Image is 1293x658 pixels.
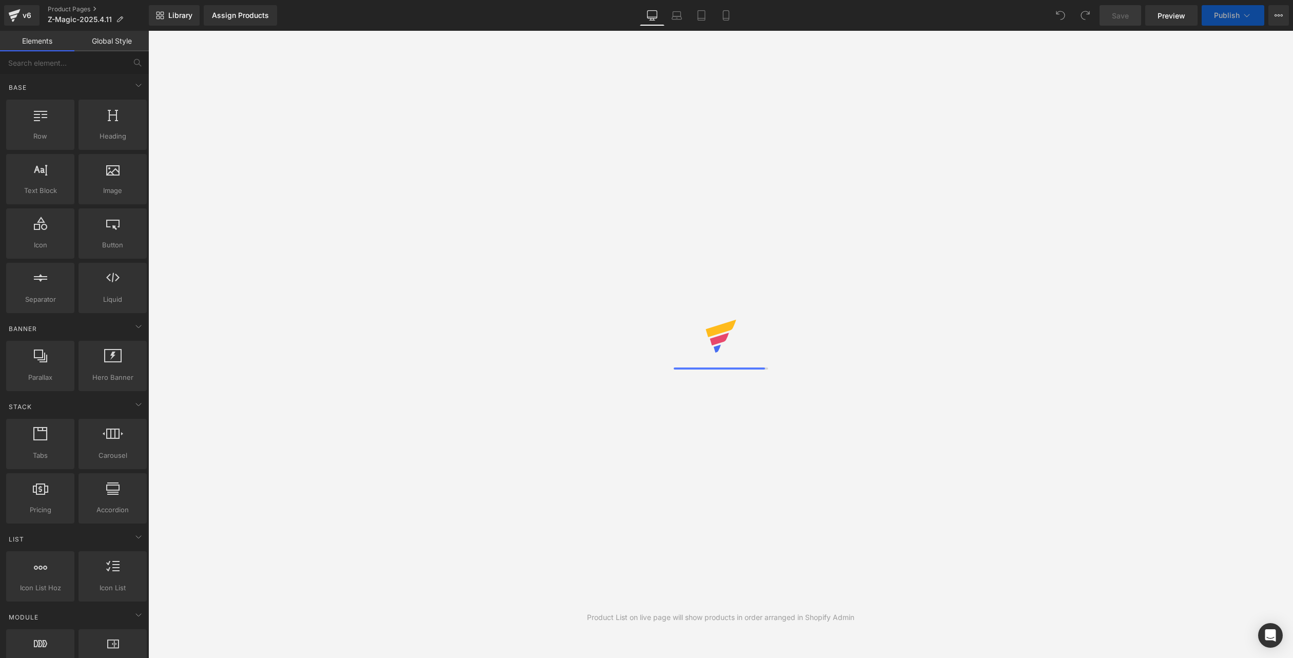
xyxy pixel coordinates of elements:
[74,31,149,51] a: Global Style
[1112,10,1129,21] span: Save
[9,131,71,142] span: Row
[8,324,38,334] span: Banner
[82,240,144,250] span: Button
[82,185,144,196] span: Image
[82,131,144,142] span: Heading
[82,294,144,305] span: Liquid
[4,5,40,26] a: v6
[48,5,149,13] a: Product Pages
[9,583,71,593] span: Icon List Hoz
[149,5,200,26] a: New Library
[689,5,714,26] a: Tablet
[168,11,192,20] span: Library
[82,505,144,515] span: Accordion
[9,450,71,461] span: Tabs
[1268,5,1289,26] button: More
[1145,5,1198,26] a: Preview
[8,534,25,544] span: List
[82,583,144,593] span: Icon List
[1214,11,1240,20] span: Publish
[48,15,112,24] span: Z-Magic-2025.4.11
[212,11,269,20] div: Assign Products
[82,372,144,383] span: Hero Banner
[9,294,71,305] span: Separator
[1258,623,1283,648] div: Open Intercom Messenger
[714,5,738,26] a: Mobile
[82,450,144,461] span: Carousel
[640,5,664,26] a: Desktop
[664,5,689,26] a: Laptop
[587,612,854,623] div: Product List on live page will show products in order arranged in Shopify Admin
[9,240,71,250] span: Icon
[1050,5,1071,26] button: Undo
[1202,5,1264,26] button: Publish
[9,372,71,383] span: Parallax
[8,402,33,412] span: Stack
[8,83,28,92] span: Base
[21,9,33,22] div: v6
[8,612,40,622] span: Module
[1158,10,1185,21] span: Preview
[9,185,71,196] span: Text Block
[9,505,71,515] span: Pricing
[1075,5,1095,26] button: Redo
